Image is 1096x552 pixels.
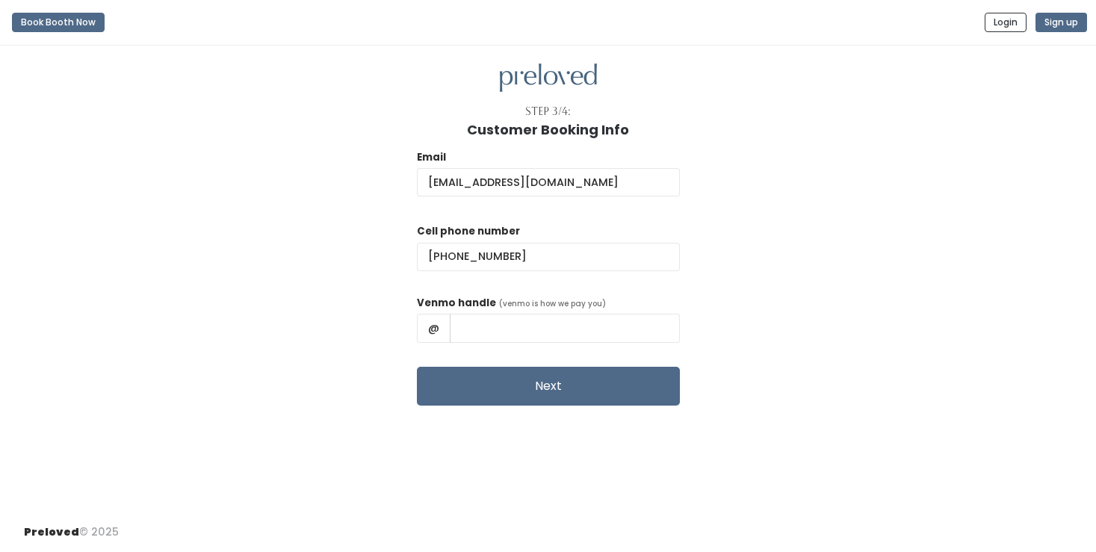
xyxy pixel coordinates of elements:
button: Login [985,13,1027,32]
button: Sign up [1035,13,1087,32]
div: © 2025 [24,512,119,540]
div: Step 3/4: [525,104,571,120]
span: @ [417,314,451,342]
input: @ . [417,168,680,196]
span: Preloved [24,524,79,539]
button: Next [417,367,680,406]
img: preloved logo [500,63,597,93]
h1: Customer Booking Info [467,123,629,137]
input: (___) ___-____ [417,243,680,271]
a: Book Booth Now [12,6,105,39]
span: (venmo is how we pay you) [499,298,606,309]
button: Book Booth Now [12,13,105,32]
label: Email [417,150,446,165]
label: Cell phone number [417,224,520,239]
label: Venmo handle [417,296,496,311]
